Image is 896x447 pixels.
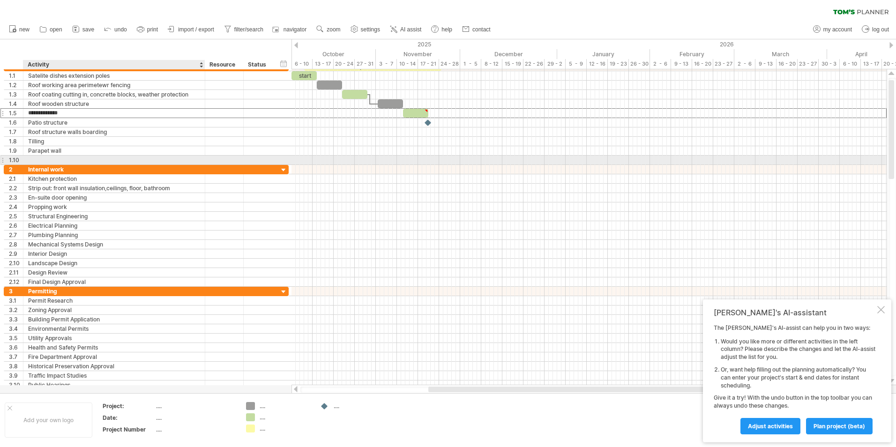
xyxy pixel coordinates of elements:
div: 2.6 [9,221,23,230]
div: .... [260,402,311,410]
div: Zoning Approval [28,305,200,314]
div: 24 - 28 [439,59,460,69]
div: 2.10 [9,259,23,268]
div: Plumbing Planning [28,231,200,239]
div: Traffic Impact Studies [28,371,200,380]
div: 29 - 2 [545,59,566,69]
div: 26 - 30 [629,59,650,69]
div: 1.4 [9,99,23,108]
div: 8 - 12 [481,59,502,69]
div: Interior Design [28,249,200,258]
a: import / export [165,23,217,36]
div: 3.2 [9,305,23,314]
div: 12 - 16 [587,59,608,69]
div: .... [260,425,311,432]
div: 6 - 10 [291,59,313,69]
div: 3.6 [9,343,23,352]
div: Add your own logo [5,402,92,438]
span: my account [823,26,852,33]
div: 1.2 [9,81,23,89]
a: print [134,23,161,36]
a: filter/search [222,23,266,36]
div: Design Review [28,268,200,277]
div: 19 - 23 [608,59,629,69]
span: filter/search [234,26,263,33]
span: AI assist [400,26,421,33]
span: settings [361,26,380,33]
div: Historical Preservation Approval [28,362,200,371]
div: 2.5 [9,212,23,221]
div: December 2025 [460,49,557,59]
div: Resource [209,60,238,69]
div: Permitting [28,287,200,296]
div: Health and Safety Permits [28,343,200,352]
div: Propping work [28,202,200,211]
div: 3.1 [9,296,23,305]
div: 9 - 13 [755,59,777,69]
li: Or, want help filling out the planning automatically? You can enter your project's start & end da... [721,366,875,389]
a: plan project (beta) [806,418,873,434]
div: .... [156,425,235,433]
div: Tilling [28,137,200,146]
div: Roof working area perimetewr fencing [28,81,200,89]
div: Permit Research [28,296,200,305]
li: Would you like more or different activities in the left column? Please describe the changes and l... [721,338,875,361]
div: 15 - 19 [502,59,523,69]
div: 10 - 14 [397,59,418,69]
div: .... [334,402,385,410]
div: 2.1 [9,174,23,183]
a: save [70,23,97,36]
div: .... [260,413,311,421]
a: settings [348,23,383,36]
span: contact [472,26,491,33]
div: Fire Department Approval [28,352,200,361]
div: Kitchen protection [28,174,200,183]
div: Environmental Permits [28,324,200,333]
div: 1.3 [9,90,23,99]
div: The [PERSON_NAME]'s AI-assist can help you in two ways: Give it a try! With the undo button in th... [714,324,875,434]
div: 1.8 [9,137,23,146]
span: log out [872,26,889,33]
span: new [19,26,30,33]
span: plan project (beta) [814,423,865,430]
div: 2.12 [9,277,23,286]
a: new [7,23,32,36]
div: Patio structure [28,118,200,127]
div: 1.7 [9,127,23,136]
a: contact [460,23,493,36]
div: 20 - 24 [334,59,355,69]
div: January 2026 [557,49,650,59]
div: 2.9 [9,249,23,258]
div: 27 - 31 [355,59,376,69]
div: 2.2 [9,184,23,193]
div: 2 - 6 [734,59,755,69]
span: print [147,26,158,33]
div: Roof structure walls boarding [28,127,200,136]
div: Internal work [28,165,200,174]
div: 13 - 17 [861,59,882,69]
div: 2 - 6 [650,59,671,69]
div: 2.4 [9,202,23,211]
div: [PERSON_NAME]'s AI-assistant [714,308,875,317]
div: 3.8 [9,362,23,371]
div: .... [156,402,235,410]
div: Final Design Approval [28,277,200,286]
div: Date: [103,414,154,422]
a: log out [859,23,892,36]
div: 3.3 [9,315,23,324]
div: Activity [28,60,200,69]
div: 3 [9,287,23,296]
div: 1.5 [9,109,23,118]
div: 1.10 [9,156,23,164]
div: En-suite door opening [28,193,200,202]
div: Electrical Planning [28,221,200,230]
a: zoom [314,23,343,36]
div: .... [156,414,235,422]
div: February 2026 [650,49,734,59]
div: Satelite dishes extension poles [28,71,200,80]
div: Public Hearings [28,380,200,389]
div: 3.10 [9,380,23,389]
a: help [429,23,455,36]
span: help [441,26,452,33]
div: 6 - 10 [840,59,861,69]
